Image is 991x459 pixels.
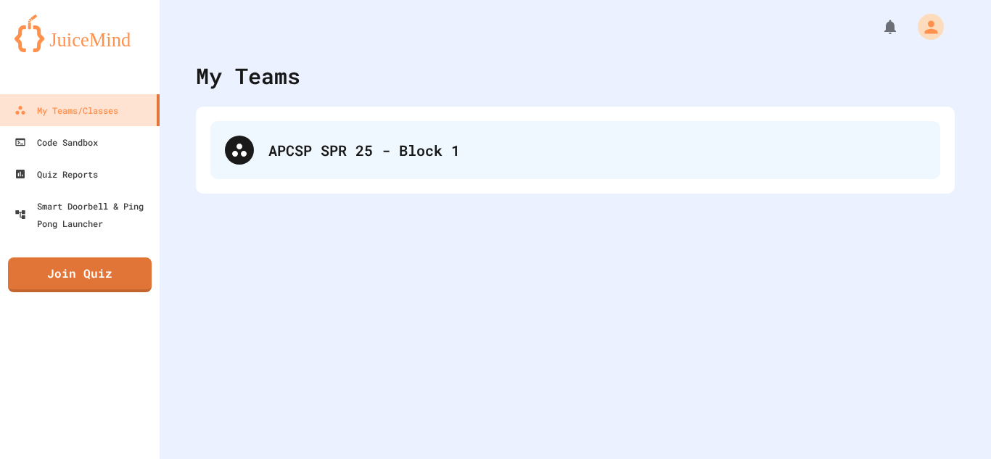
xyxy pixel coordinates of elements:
div: Code Sandbox [15,133,98,151]
div: My Teams [196,59,300,92]
a: Join Quiz [8,257,152,292]
div: My Account [902,10,947,44]
div: Smart Doorbell & Ping Pong Launcher [15,197,154,232]
img: logo-orange.svg [15,15,145,52]
div: APCSP SPR 25 - Block 1 [210,121,940,179]
div: My Teams/Classes [15,102,118,119]
div: Quiz Reports [15,165,98,183]
div: APCSP SPR 25 - Block 1 [268,139,926,161]
div: My Notifications [855,15,902,39]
